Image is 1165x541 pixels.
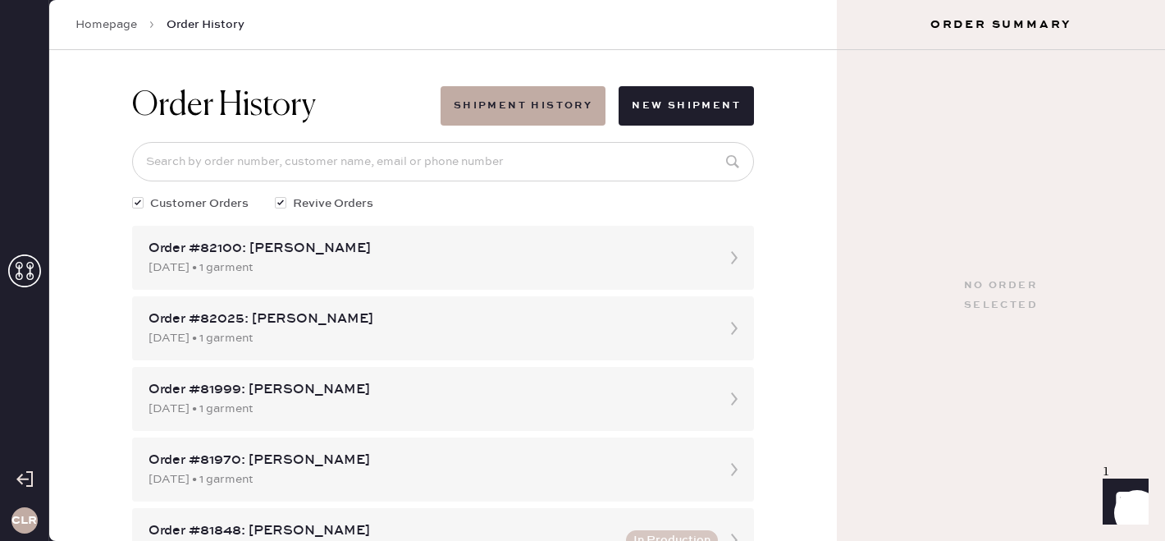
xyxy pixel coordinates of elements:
td: Basic Sleeved Dress - Reformation - Maven Dress Fior Di Latte - Size: 10 [148,288,1044,309]
div: Order #82025: [PERSON_NAME] [148,309,708,329]
div: [DATE] • 1 garment [148,400,708,418]
th: ID [53,267,148,288]
span: Order History [167,16,244,33]
input: Search by order number, customer name, email or phone number [132,142,754,181]
h3: Order Summary [837,16,1165,33]
div: [DATE] • 1 garment [148,259,708,277]
iframe: To enrich screen reader interactions, please activate Accessibility in Grammarly extension settings [1087,467,1158,538]
button: New Shipment [619,86,754,126]
div: [DATE] • 1 garment [148,470,708,488]
div: [DATE] • 1 garment [148,329,708,347]
td: 928821 [53,288,148,309]
th: QTY [1044,267,1104,288]
th: Description [148,267,1044,288]
h3: CLR [11,515,37,526]
span: Customer Orders [150,195,249,213]
h1: Order History [132,86,316,126]
div: Order #81970: [PERSON_NAME] [148,451,708,470]
div: Order #81848: [PERSON_NAME] [148,521,616,541]
td: 1 [1044,288,1104,309]
div: Packing list [53,99,1104,119]
div: Order #81999: [PERSON_NAME] [148,380,708,400]
div: No order selected [964,276,1038,315]
button: Shipment History [441,86,605,126]
span: Revive Orders [293,195,373,213]
div: Customer information [53,163,1104,183]
div: Order # 82119 [53,119,1104,139]
div: # 88820 [PERSON_NAME] [PERSON_NAME] [EMAIL_ADDRESS][DOMAIN_NAME] [53,183,1104,242]
div: Order #82100: [PERSON_NAME] [148,239,708,259]
a: Homepage [75,16,137,33]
